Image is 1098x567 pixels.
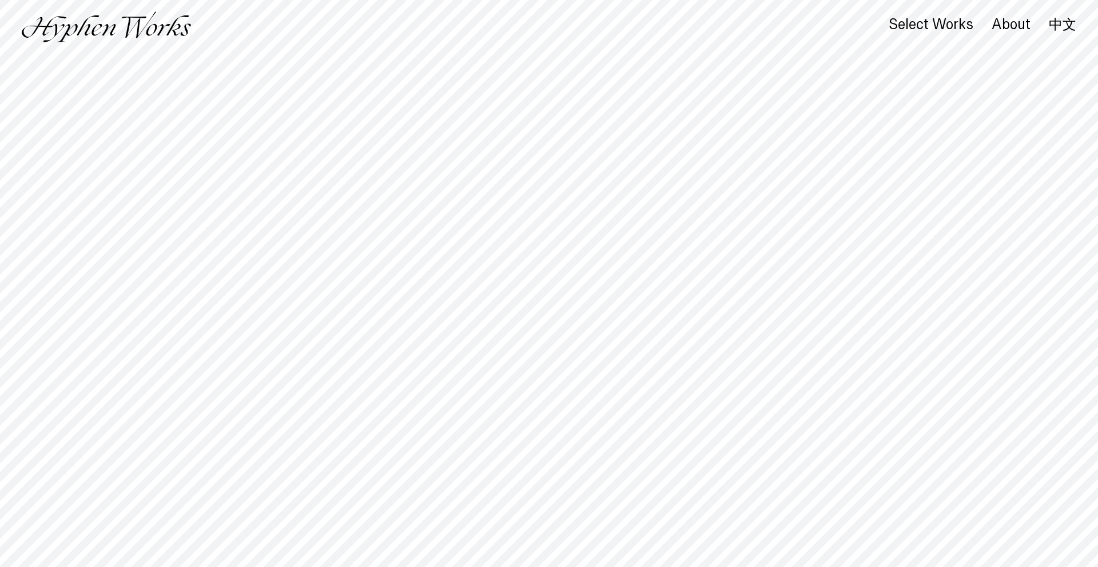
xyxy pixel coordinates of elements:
[889,17,973,33] div: Select Works
[22,11,190,42] img: Hyphen Works
[889,19,973,31] a: Select Works
[1049,18,1076,31] a: 中文
[992,17,1031,33] div: About
[992,19,1031,31] a: About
